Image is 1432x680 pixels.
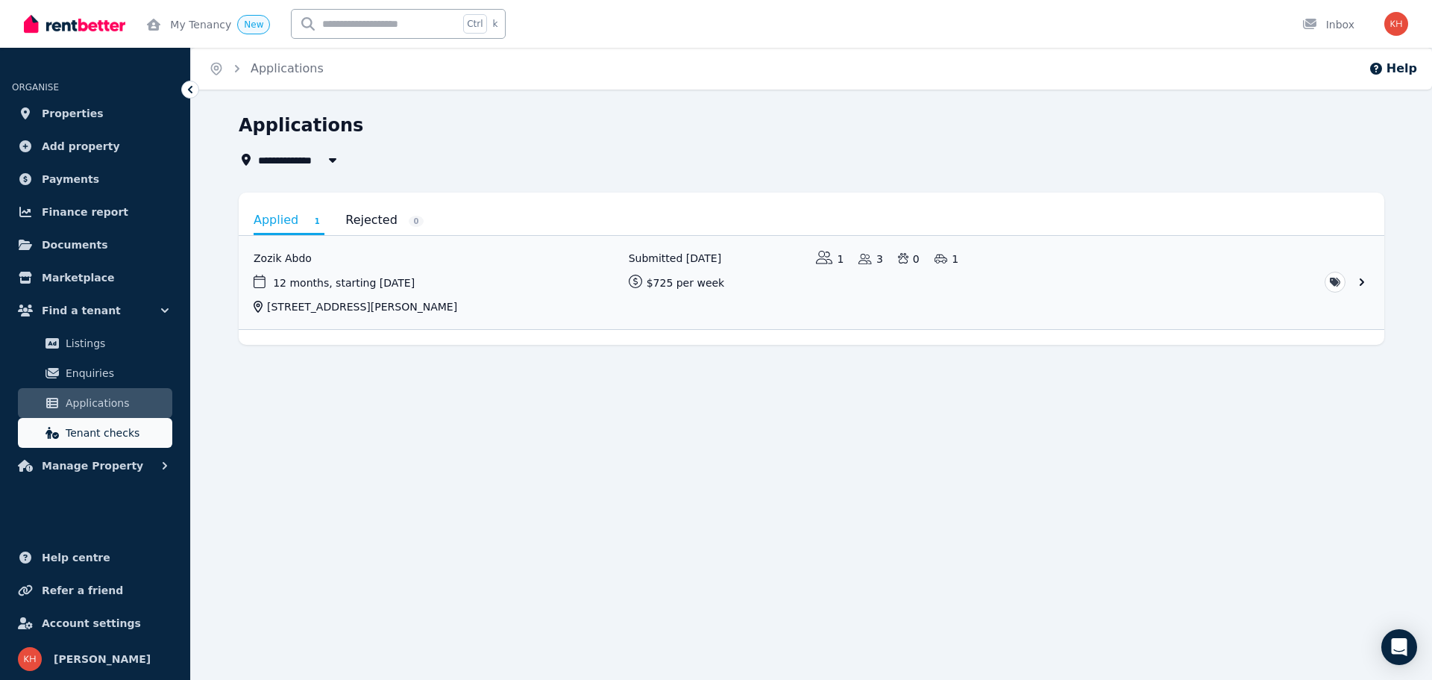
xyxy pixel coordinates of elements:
[12,296,178,325] button: Find a tenant
[251,61,324,75] a: Applications
[1369,60,1417,78] button: Help
[24,13,125,35] img: RentBetter
[12,164,178,194] a: Payments
[244,19,263,30] span: New
[18,647,42,671] img: Karen Hickey
[18,358,172,388] a: Enquiries
[239,236,1384,329] a: View application: Zozik Abdo
[409,216,424,227] span: 0
[12,197,178,227] a: Finance report
[42,549,110,567] span: Help centre
[18,328,172,358] a: Listings
[66,334,166,352] span: Listings
[239,113,363,137] h1: Applications
[12,543,178,573] a: Help centre
[42,302,121,319] span: Find a tenant
[1384,12,1408,36] img: Karen Hickey
[66,364,166,382] span: Enquiries
[42,269,114,287] span: Marketplace
[12,451,178,481] button: Manage Property
[345,208,424,233] a: Rejected
[12,263,178,293] a: Marketplace
[42,581,123,599] span: Refer a friend
[12,575,178,605] a: Refer a friend
[493,18,498,30] span: k
[54,650,151,668] span: [PERSON_NAME]
[42,203,128,221] span: Finance report
[1381,629,1417,665] div: Open Intercom Messenger
[18,418,172,448] a: Tenant checks
[12,230,178,260] a: Documents
[66,424,166,442] span: Tenant checks
[12,131,178,161] a: Add property
[66,394,166,412] span: Applications
[42,105,104,122] span: Properties
[310,216,324,227] span: 1
[254,208,324,235] a: Applied
[12,608,178,638] a: Account settings
[463,14,486,34] span: Ctrl
[42,614,141,632] span: Account settings
[1302,17,1354,32] div: Inbox
[42,170,99,188] span: Payments
[42,457,143,475] span: Manage Property
[12,82,59,93] span: ORGANISE
[42,137,120,155] span: Add property
[18,388,172,418] a: Applications
[42,236,108,254] span: Documents
[12,99,178,128] a: Properties
[191,48,342,90] nav: Breadcrumb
